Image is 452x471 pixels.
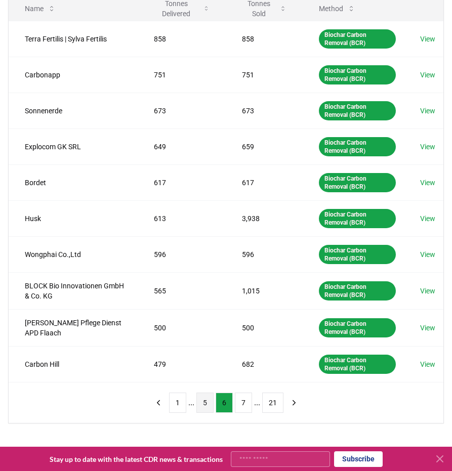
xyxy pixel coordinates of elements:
div: Biochar Carbon Removal (BCR) [319,281,396,301]
td: 596 [226,236,303,272]
td: 1,015 [226,272,303,309]
div: Biochar Carbon Removal (BCR) [319,101,396,120]
div: Biochar Carbon Removal (BCR) [319,318,396,337]
td: 751 [226,57,303,93]
td: 673 [138,93,226,129]
td: 500 [226,309,303,346]
a: View [420,359,435,369]
div: Biochar Carbon Removal (BCR) [319,173,396,192]
td: 565 [138,272,226,309]
li: ... [188,397,194,409]
button: 6 [216,393,233,413]
a: View [420,178,435,188]
a: View [420,106,435,116]
td: [PERSON_NAME] Pflege Dienst APD Flaach [9,309,138,346]
button: next page [285,393,303,413]
div: Biochar Carbon Removal (BCR) [319,65,396,84]
button: 5 [196,393,214,413]
td: 3,938 [226,200,303,236]
a: View [420,323,435,333]
td: 479 [138,346,226,382]
td: Explocom GK SRL [9,129,138,164]
button: 21 [262,393,283,413]
button: previous page [150,393,167,413]
button: 1 [169,393,186,413]
li: ... [254,397,260,409]
td: Wongphai Co.,Ltd [9,236,138,272]
td: 649 [138,129,226,164]
td: Bordet [9,164,138,200]
td: 858 [138,21,226,57]
td: Carbonapp [9,57,138,93]
td: 659 [226,129,303,164]
div: Biochar Carbon Removal (BCR) [319,355,396,374]
button: 7 [235,393,252,413]
td: Terra Fertilis | Sylva Fertilis [9,21,138,57]
td: 613 [138,200,226,236]
td: Husk [9,200,138,236]
td: 673 [226,93,303,129]
div: Biochar Carbon Removal (BCR) [319,209,396,228]
a: View [420,70,435,80]
a: View [420,213,435,224]
a: View [420,286,435,296]
td: 858 [226,21,303,57]
div: Biochar Carbon Removal (BCR) [319,29,396,49]
td: 500 [138,309,226,346]
td: 596 [138,236,226,272]
td: 751 [138,57,226,93]
td: Carbon Hill [9,346,138,382]
a: View [420,249,435,260]
td: Sonnenerde [9,93,138,129]
td: 617 [226,164,303,200]
a: View [420,142,435,152]
td: BLOCK Bio Innovationen GmbH & Co. KG [9,272,138,309]
div: Biochar Carbon Removal (BCR) [319,137,396,156]
div: Biochar Carbon Removal (BCR) [319,245,396,264]
td: 617 [138,164,226,200]
a: View [420,34,435,44]
td: 682 [226,346,303,382]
